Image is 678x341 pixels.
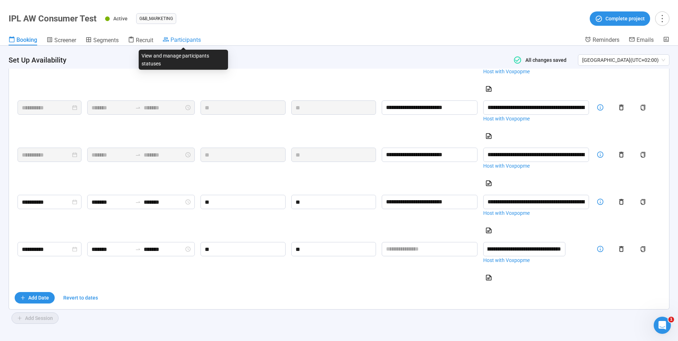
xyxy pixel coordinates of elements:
[655,11,669,26] button: more
[483,209,589,217] a: Host with Voxpopme
[17,316,22,321] span: plus
[585,36,619,45] a: Reminders
[640,246,646,252] span: copy
[54,37,76,44] span: Screener
[163,36,201,45] a: Participants
[135,199,141,205] span: to
[522,57,566,63] span: All changes saved
[654,317,671,334] iframe: Intercom live chat
[582,55,665,65] span: [GEOGRAPHIC_DATA] ( UTC+02:00 )
[483,162,589,170] a: Host with Voxpopme
[668,317,674,322] span: 1
[139,15,173,22] span: G&B_MARKETING
[85,36,119,45] a: Segments
[113,16,128,21] span: Active
[139,50,228,70] div: View and manage participants statuses
[483,115,589,123] a: Host with Voxpopme
[9,14,96,24] h1: IPL AW Consumer Test
[28,294,49,302] span: Add Date
[605,15,645,23] span: Complete project
[93,37,119,44] span: Segments
[136,37,153,44] span: Recruit
[483,256,589,264] a: Host with Voxpopme
[637,36,654,43] span: Emails
[657,14,667,23] span: more
[637,102,649,113] button: copy
[170,36,201,43] span: Participants
[590,11,650,26] button: Complete project
[640,105,646,110] span: copy
[16,36,37,43] span: Booking
[25,314,53,322] span: Add Session
[629,36,654,45] a: Emails
[483,68,589,75] a: Host with Voxpopme
[135,105,141,110] span: swap-right
[135,246,141,252] span: swap-right
[637,149,649,160] button: copy
[640,199,646,205] span: copy
[135,199,141,205] span: swap-right
[637,196,649,208] button: copy
[135,105,141,110] span: to
[11,312,59,324] button: plusAdd Session
[20,295,25,300] span: plus
[135,152,141,158] span: swap-right
[593,36,619,43] span: Reminders
[637,243,649,255] button: copy
[46,36,76,45] a: Screener
[135,246,141,252] span: to
[9,55,503,65] h4: Set Up Availability
[63,294,98,302] span: Revert to dates
[640,152,646,158] span: copy
[58,292,104,303] button: Revert to dates
[135,152,141,158] span: to
[128,36,153,45] a: Recruit
[15,292,55,303] button: plusAdd Date
[9,36,37,45] a: Booking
